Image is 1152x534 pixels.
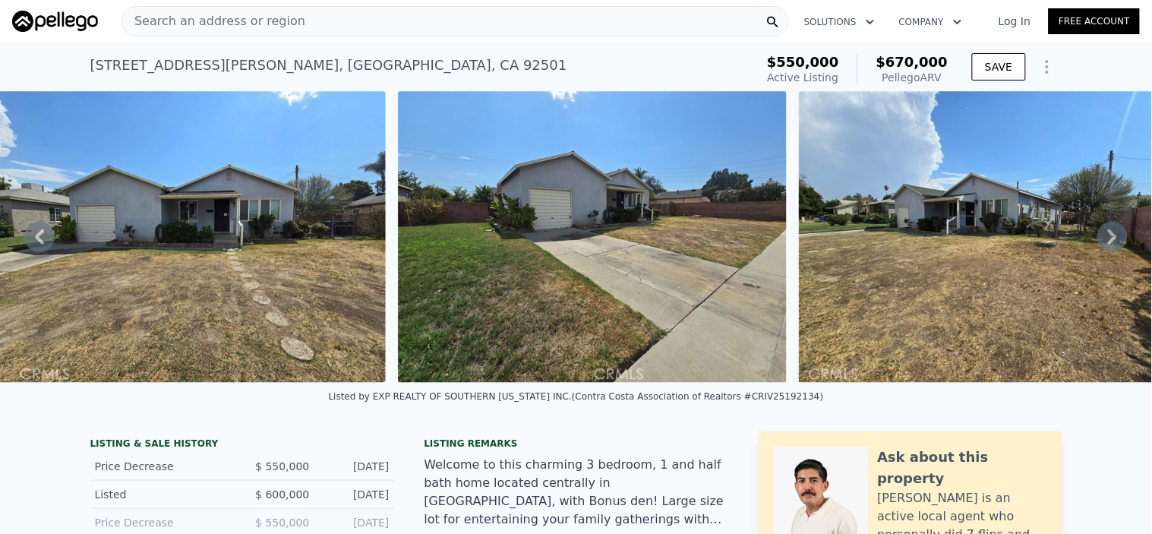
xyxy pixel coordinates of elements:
div: Pellego ARV [876,70,948,85]
span: $670,000 [876,54,948,70]
a: Log In [980,14,1049,29]
div: Listed [95,487,230,502]
div: Listing remarks [425,438,728,450]
span: $ 550,000 [255,460,309,472]
span: $ 600,000 [255,488,309,501]
button: SAVE [972,53,1025,81]
div: Welcome to this charming 3 bedroom, 1 and half bath home located centrally in [GEOGRAPHIC_DATA], ... [425,456,728,529]
span: Search an address or region [122,12,305,30]
button: Company [887,8,974,36]
div: Listed by EXP REALTY OF SOUTHERN [US_STATE] INC. (Contra Costa Association of Realtors #CRIV25192... [329,391,824,402]
div: [DATE] [322,487,390,502]
img: Pellego [12,11,98,32]
span: $ 550,000 [255,517,309,529]
div: [STREET_ADDRESS][PERSON_NAME] , [GEOGRAPHIC_DATA] , CA 92501 [90,55,567,76]
div: [DATE] [322,515,390,530]
img: Sale: 167578168 Parcel: 27232933 [398,91,787,383]
div: Price Decrease [95,515,230,530]
div: [DATE] [322,459,390,474]
button: Show Options [1032,52,1062,82]
div: Price Decrease [95,459,230,474]
button: Solutions [792,8,887,36]
span: Active Listing [768,71,839,84]
div: Ask about this property [878,447,1047,489]
span: $550,000 [767,54,839,70]
div: LISTING & SALE HISTORY [90,438,394,453]
a: Free Account [1049,8,1140,34]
